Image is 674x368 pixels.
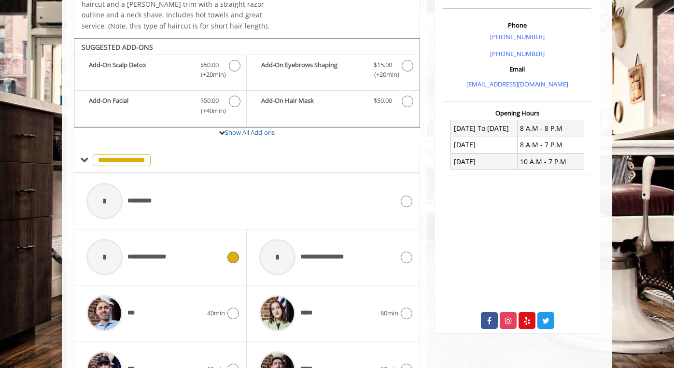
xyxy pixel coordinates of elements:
a: Show All Add-ons [225,128,275,137]
label: Add-On Scalp Detox [79,60,241,83]
b: Add-On Hair Mask [261,96,364,107]
h3: Email [446,66,589,72]
td: 8 A.M - 8 P.M [517,120,584,137]
b: Add-On Facial [89,96,191,116]
span: $50.00 [200,96,219,106]
span: (+20min ) [368,70,397,80]
span: (+40min ) [196,106,224,116]
td: [DATE] To [DATE] [451,120,518,137]
label: Add-On Facial [79,96,241,118]
b: Add-On Eyebrows Shaping [261,60,364,80]
span: 60min [380,308,398,318]
span: $50.00 [374,96,392,106]
a: [EMAIL_ADDRESS][DOMAIN_NAME] [466,80,568,88]
td: [DATE] [451,154,518,170]
b: Add-On Scalp Detox [89,60,191,80]
span: 40min [207,308,225,318]
td: [DATE] [451,137,518,153]
a: [PHONE_NUMBER] [490,49,545,58]
div: The Made Man Haircut And Beard Trim Add-onS [74,38,420,128]
td: 10 A.M - 7 P.M [517,154,584,170]
h3: Opening Hours [443,110,591,116]
label: Add-On Hair Mask [252,96,414,110]
a: [PHONE_NUMBER] [490,32,545,41]
span: $50.00 [200,60,219,70]
span: (+20min ) [196,70,224,80]
h3: Phone [446,22,589,28]
td: 8 A.M - 7 P.M [517,137,584,153]
label: Add-On Eyebrows Shaping [252,60,414,83]
span: $15.00 [374,60,392,70]
b: SUGGESTED ADD-ONS [82,42,153,52]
